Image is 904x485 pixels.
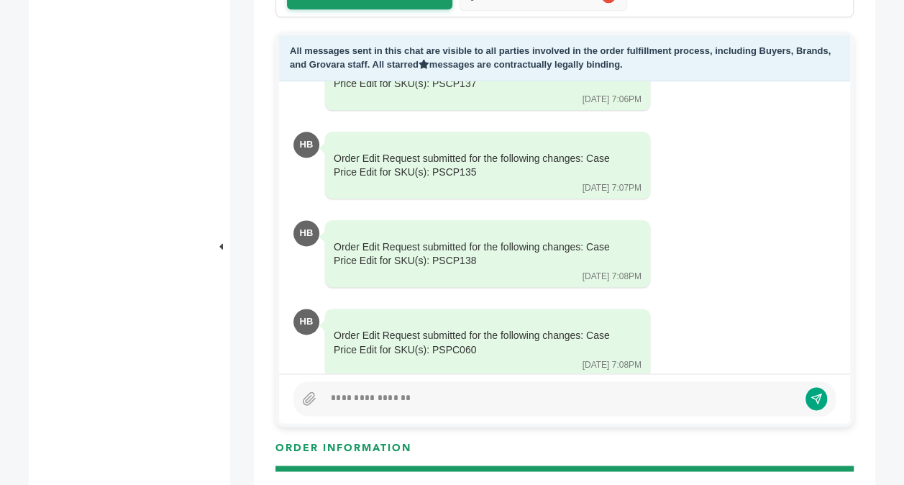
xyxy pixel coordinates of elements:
[583,271,642,283] div: [DATE] 7:08PM
[275,441,854,466] h3: ORDER INFORMATION
[583,359,642,371] div: [DATE] 7:08PM
[293,309,319,335] div: HB
[293,220,319,246] div: HB
[279,35,850,81] div: All messages sent in this chat are visible to all parties involved in the order fulfillment proce...
[334,152,621,180] div: Order Edit Request submitted for the following changes: Case Price Edit for SKU(s): PSCP135
[583,94,642,106] div: [DATE] 7:06PM
[334,329,621,357] div: Order Edit Request submitted for the following changes: Case Price Edit for SKU(s): PSPC060
[334,240,621,268] div: Order Edit Request submitted for the following changes: Case Price Edit for SKU(s): PSCP138
[583,182,642,194] div: [DATE] 7:07PM
[293,132,319,158] div: HB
